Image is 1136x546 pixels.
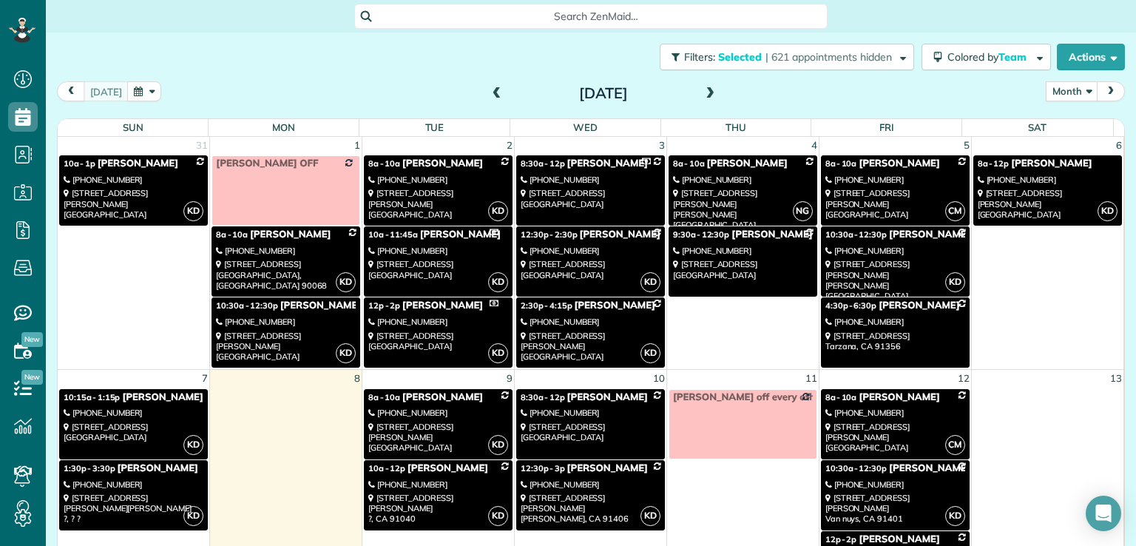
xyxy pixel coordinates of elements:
span: [PERSON_NAME] [402,158,483,169]
button: Colored byTeam [922,44,1051,70]
span: 2:30p - 4:15p [521,300,572,311]
a: 8 [353,370,362,387]
span: KD [336,272,356,292]
div: [PHONE_NUMBER] [368,317,508,327]
span: 8a - 10a [368,158,400,169]
span: 12p - 2p [825,534,857,545]
div: [STREET_ADDRESS] [GEOGRAPHIC_DATA] [64,422,203,443]
span: [PERSON_NAME] [707,158,788,169]
span: 10a - 1p [64,158,95,169]
div: [STREET_ADDRESS] [PERSON_NAME][GEOGRAPHIC_DATA] [825,188,965,220]
span: 10a - 11:45a [368,229,418,240]
span: [PERSON_NAME] [420,229,501,240]
a: 4 [810,137,819,154]
div: [PHONE_NUMBER] [978,175,1118,185]
span: KD [488,435,508,455]
div: [STREET_ADDRESS] [PERSON_NAME][GEOGRAPHIC_DATA] [368,188,508,220]
span: KD [183,435,203,455]
span: Fri [879,121,894,133]
button: [DATE] [84,81,129,101]
span: 8:30a - 12p [521,158,565,169]
span: [PERSON_NAME] & [PERSON_NAME] [731,229,905,240]
div: [STREET_ADDRESS][PERSON_NAME] [PERSON_NAME][GEOGRAPHIC_DATA] [825,259,965,301]
span: KD [488,343,508,363]
a: 31 [195,137,209,154]
div: [STREET_ADDRESS] Tarzana, CA 91356 [825,331,965,352]
div: [STREET_ADDRESS] [GEOGRAPHIC_DATA] [521,259,660,280]
a: 1 [353,137,362,154]
div: [PHONE_NUMBER] [64,408,203,418]
a: 2 [505,137,514,154]
div: [PHONE_NUMBER] [216,246,356,256]
span: 8:30a - 12p [521,392,565,402]
div: [STREET_ADDRESS] [GEOGRAPHIC_DATA] [673,259,813,280]
span: 9:30a - 12:30p [673,229,729,240]
a: 9 [505,370,514,387]
a: 3 [657,137,666,154]
h2: [DATE] [511,85,696,101]
span: Wed [573,121,598,133]
span: 8a - 10a [825,158,857,169]
div: [STREET_ADDRESS] [PERSON_NAME][GEOGRAPHIC_DATA] [521,331,660,363]
span: [PERSON_NAME] [402,391,483,403]
span: Thu [726,121,746,133]
div: [STREET_ADDRESS][PERSON_NAME] Van nuys, CA 91401 [825,493,965,525]
span: CM [945,435,965,455]
div: [PHONE_NUMBER] [521,246,660,256]
span: KD [1098,201,1118,221]
span: [PERSON_NAME] [579,229,660,240]
div: [PHONE_NUMBER] [825,246,965,256]
span: 8a - 10a [216,229,248,240]
span: | 621 appointments hidden [765,50,892,64]
span: 10:30a - 12:30p [216,300,277,311]
div: [STREET_ADDRESS][PERSON_NAME] [GEOGRAPHIC_DATA] [64,188,203,220]
div: [PHONE_NUMBER] [673,175,813,185]
div: [PHONE_NUMBER] [64,175,203,185]
button: Actions [1057,44,1125,70]
span: 8a - 10a [368,392,400,402]
a: 11 [804,370,819,387]
span: KD [183,201,203,221]
div: [PHONE_NUMBER] [368,246,508,256]
div: Open Intercom Messenger [1086,496,1121,531]
span: 12:30p - 3p [521,463,565,473]
span: Filters: [684,50,715,64]
span: KD [488,506,508,526]
div: [PHONE_NUMBER] [368,479,508,490]
div: [PHONE_NUMBER] [521,408,660,418]
span: [PERSON_NAME] [250,229,331,240]
div: [STREET_ADDRESS] [GEOGRAPHIC_DATA] [368,331,508,352]
div: [STREET_ADDRESS] [PERSON_NAME][GEOGRAPHIC_DATA] [825,422,965,454]
button: prev [57,81,85,101]
span: Mon [272,121,295,133]
div: [STREET_ADDRESS][PERSON_NAME] [GEOGRAPHIC_DATA] [216,331,356,363]
div: [STREET_ADDRESS] [PERSON_NAME][GEOGRAPHIC_DATA] [368,422,508,454]
div: [STREET_ADDRESS] [GEOGRAPHIC_DATA] [368,259,508,280]
div: [STREET_ADDRESS] [GEOGRAPHIC_DATA], [GEOGRAPHIC_DATA] 90068 [216,259,356,291]
span: [PERSON_NAME] [567,158,648,169]
span: [PERSON_NAME] [280,300,361,311]
div: [STREET_ADDRESS][PERSON_NAME] ?, CA 91040 [368,493,508,525]
span: [PERSON_NAME] [117,462,197,474]
div: [STREET_ADDRESS] [GEOGRAPHIC_DATA] [521,422,660,443]
a: 6 [1115,137,1123,154]
span: [PERSON_NAME] - The 20 [879,300,1001,311]
span: KD [945,272,965,292]
span: 1:30p - 3:30p [64,463,115,473]
span: [PERSON_NAME] [889,462,970,474]
span: 8a - 12p [978,158,1010,169]
span: Team [998,50,1029,64]
span: New [21,332,43,347]
span: [PERSON_NAME] OFF [216,158,318,169]
span: 8a - 10a [673,158,705,169]
div: [STREET_ADDRESS][PERSON_NAME] [PERSON_NAME][GEOGRAPHIC_DATA] [673,188,813,230]
span: NG [793,201,813,221]
span: [PERSON_NAME] [859,391,939,403]
button: next [1097,81,1125,101]
span: KD [488,272,508,292]
a: 5 [962,137,971,154]
a: 12 [956,370,971,387]
span: KD [336,343,356,363]
span: [PERSON_NAME] [1011,158,1092,169]
span: [PERSON_NAME] [98,158,178,169]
